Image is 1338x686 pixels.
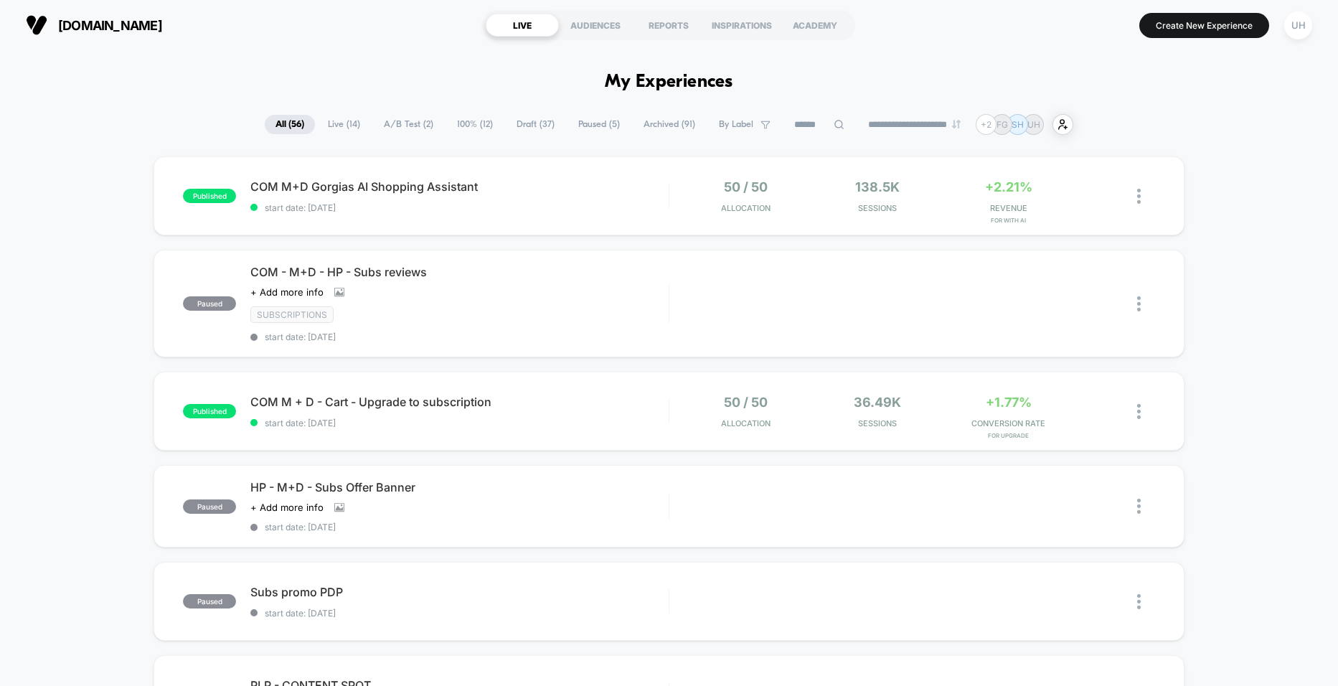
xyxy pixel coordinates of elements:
[1137,499,1141,514] img: close
[719,119,753,130] span: By Label
[946,432,1070,439] span: for Upgrade
[721,203,771,213] span: Allocation
[559,14,632,37] div: AUDIENCES
[605,72,733,93] h1: My Experiences
[985,179,1032,194] span: +2.21%
[250,202,668,213] span: start date: [DATE]
[22,14,166,37] button: [DOMAIN_NAME]
[183,189,236,203] span: published
[567,115,631,134] span: Paused ( 5 )
[946,418,1070,428] span: CONVERSION RATE
[815,203,939,213] span: Sessions
[1137,404,1141,419] img: close
[778,14,852,37] div: ACADEMY
[1137,189,1141,204] img: close
[250,480,668,494] span: HP - M+D - Subs Offer Banner
[632,14,705,37] div: REPORTS
[633,115,706,134] span: Archived ( 91 )
[854,395,901,410] span: 36.49k
[1280,11,1316,40] button: UH
[986,395,1032,410] span: +1.77%
[183,499,236,514] span: paused
[58,18,162,33] span: [DOMAIN_NAME]
[250,522,668,532] span: start date: [DATE]
[1139,13,1269,38] button: Create New Experience
[250,179,668,194] span: COM M+D Gorgias AI Shopping Assistant
[1012,119,1024,130] p: SH
[373,115,444,134] span: A/B Test ( 2 )
[250,306,334,323] span: subscriptions
[1137,594,1141,609] img: close
[815,418,939,428] span: Sessions
[183,404,236,418] span: published
[1284,11,1312,39] div: UH
[855,179,900,194] span: 138.5k
[250,286,324,298] span: + Add more info
[486,14,559,37] div: LIVE
[976,114,997,135] div: + 2
[724,179,768,194] span: 50 / 50
[317,115,371,134] span: Live ( 14 )
[1027,119,1040,130] p: UH
[946,203,1070,213] span: REVENUE
[721,418,771,428] span: Allocation
[26,14,47,36] img: Visually logo
[446,115,504,134] span: 100% ( 12 )
[1137,296,1141,311] img: close
[997,119,1008,130] p: FG
[724,395,768,410] span: 50 / 50
[946,217,1070,224] span: for With AI
[183,594,236,609] span: paused
[506,115,565,134] span: Draft ( 37 )
[265,115,315,134] span: All ( 56 )
[250,418,668,428] span: start date: [DATE]
[952,120,961,128] img: end
[250,585,668,599] span: Subs promo PDP
[705,14,778,37] div: INSPIRATIONS
[250,395,668,409] span: COM M + D - Cart - Upgrade to subscription
[250,332,668,342] span: start date: [DATE]
[250,608,668,619] span: start date: [DATE]
[183,296,236,311] span: paused
[250,502,324,513] span: + Add more info
[250,265,668,279] span: COM - M+D - HP - Subs reviews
